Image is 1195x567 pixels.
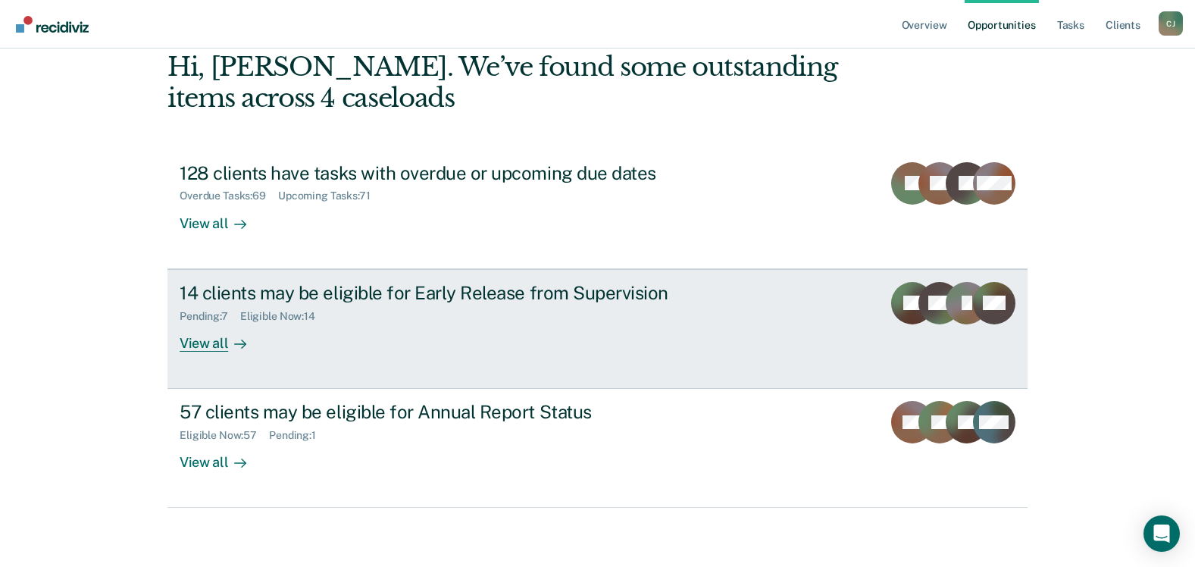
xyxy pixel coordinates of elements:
[180,202,264,232] div: View all
[16,16,89,33] img: Recidiviz
[180,282,712,304] div: 14 clients may be eligible for Early Release from Supervision
[180,401,712,423] div: 57 clients may be eligible for Annual Report Status
[1159,11,1183,36] button: Profile dropdown button
[167,389,1028,508] a: 57 clients may be eligible for Annual Report StatusEligible Now:57Pending:1View all
[1159,11,1183,36] div: C J
[180,162,712,184] div: 128 clients have tasks with overdue or upcoming due dates
[1143,515,1180,552] div: Open Intercom Messenger
[278,190,383,202] div: Upcoming Tasks : 71
[269,429,328,442] div: Pending : 1
[240,310,327,323] div: Eligible Now : 14
[180,322,264,352] div: View all
[167,150,1028,269] a: 128 clients have tasks with overdue or upcoming due datesOverdue Tasks:69Upcoming Tasks:71View all
[180,190,278,202] div: Overdue Tasks : 69
[180,429,269,442] div: Eligible Now : 57
[167,269,1028,389] a: 14 clients may be eligible for Early Release from SupervisionPending:7Eligible Now:14View all
[180,442,264,471] div: View all
[167,52,856,114] div: Hi, [PERSON_NAME]. We’ve found some outstanding items across 4 caseloads
[180,310,240,323] div: Pending : 7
